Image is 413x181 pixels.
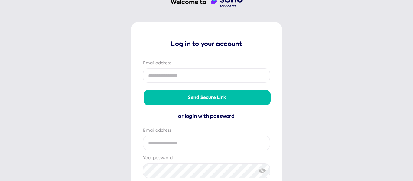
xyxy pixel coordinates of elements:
div: Email address [143,128,270,134]
div: Your password [143,155,270,161]
img: eye-crossed.svg [259,167,266,174]
div: or login with password [143,112,270,120]
p: Log in to your account [143,40,270,48]
button: Send secure link [144,90,271,105]
div: Email address [143,60,270,66]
